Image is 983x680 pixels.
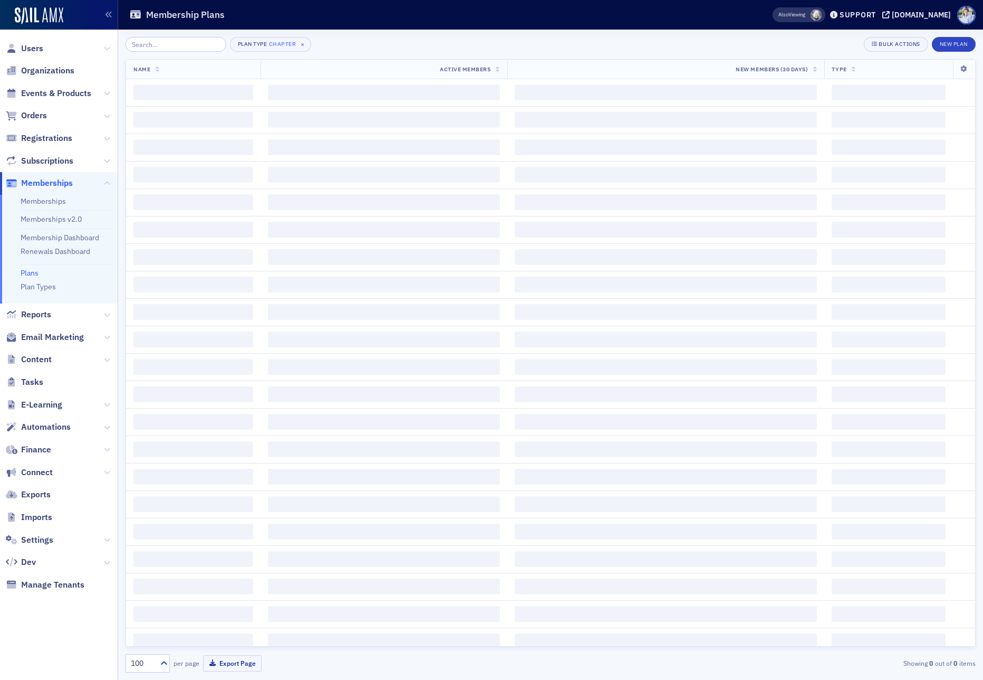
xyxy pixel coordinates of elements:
[133,634,253,649] span: ‌
[832,167,946,183] span: ‌
[515,551,817,567] span: ‌
[133,332,253,347] span: ‌
[515,277,817,292] span: ‌
[21,233,99,242] a: Membership Dashboard
[21,43,43,54] span: Users
[268,332,499,347] span: ‌
[811,10,822,21] span: Aidan Sullivan
[6,354,52,365] a: Content
[133,222,253,238] span: ‌
[133,386,253,402] span: ‌
[515,634,817,649] span: ‌
[515,222,817,238] span: ‌
[736,65,808,73] span: New Members (30 Days)
[832,386,946,402] span: ‌
[21,214,82,224] a: Memberships v2.0
[832,524,946,540] span: ‌
[6,421,71,433] a: Automations
[133,139,253,155] span: ‌
[268,606,499,622] span: ‌
[133,524,253,540] span: ‌
[6,88,91,99] a: Events & Products
[952,658,959,668] strong: 0
[832,222,946,238] span: ‌
[515,84,817,100] span: ‌
[15,7,63,24] img: SailAMX
[268,139,499,155] span: ‌
[21,155,73,167] span: Subscriptions
[268,469,499,485] span: ‌
[6,43,43,54] a: Users
[203,655,262,672] button: Export Page
[832,551,946,567] span: ‌
[268,249,499,265] span: ‌
[268,112,499,128] span: ‌
[882,11,955,18] button: [DOMAIN_NAME]
[515,359,817,375] span: ‌
[515,606,817,622] span: ‌
[133,469,253,485] span: ‌
[832,65,846,73] span: Type
[268,496,499,512] span: ‌
[700,658,976,668] div: Showing out of items
[928,658,935,668] strong: 0
[832,112,946,128] span: ‌
[133,359,253,375] span: ‌
[832,194,946,210] span: ‌
[6,512,52,523] a: Imports
[133,194,253,210] span: ‌
[268,167,499,183] span: ‌
[269,39,296,50] div: Chapter
[932,37,976,52] button: New Plan
[268,414,499,430] span: ‌
[126,37,226,52] input: Search…
[268,386,499,402] span: ‌
[832,84,946,100] span: ‌
[6,489,51,500] a: Exports
[515,579,817,594] span: ‌
[6,467,53,478] a: Connect
[832,277,946,292] span: ‌
[133,551,253,567] span: ‌
[515,112,817,128] span: ‌
[268,84,499,100] span: ‌
[6,65,74,77] a: Organizations
[832,634,946,649] span: ‌
[778,11,805,18] span: Viewing
[21,579,84,591] span: Manage Tenants
[21,556,36,568] span: Dev
[515,249,817,265] span: ‌
[21,399,62,411] span: E-Learning
[515,304,817,320] span: ‌
[268,524,499,540] span: ‌
[133,167,253,183] span: ‌
[21,354,52,365] span: Content
[864,37,928,52] button: Bulk Actions
[6,556,36,568] a: Dev
[832,496,946,512] span: ‌
[515,386,817,402] span: ‌
[133,304,253,320] span: ‌
[21,309,51,320] span: Reports
[21,177,73,189] span: Memberships
[778,11,788,18] div: Also
[238,41,267,48] div: Plan Type
[832,359,946,375] span: ‌
[832,139,946,155] span: ‌
[515,414,817,430] span: ‌
[268,194,499,210] span: ‌
[6,155,73,167] a: Subscriptions
[21,196,66,206] a: Memberships
[6,332,84,343] a: Email Marketing
[515,194,817,210] span: ‌
[832,441,946,457] span: ‌
[932,39,976,48] a: New Plan
[21,65,74,77] span: Organizations
[21,268,38,278] a: Plans
[6,579,84,591] a: Manage Tenants
[21,332,84,343] span: Email Marketing
[133,65,150,73] span: Name
[879,41,920,47] div: Bulk Actions
[268,634,499,649] span: ‌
